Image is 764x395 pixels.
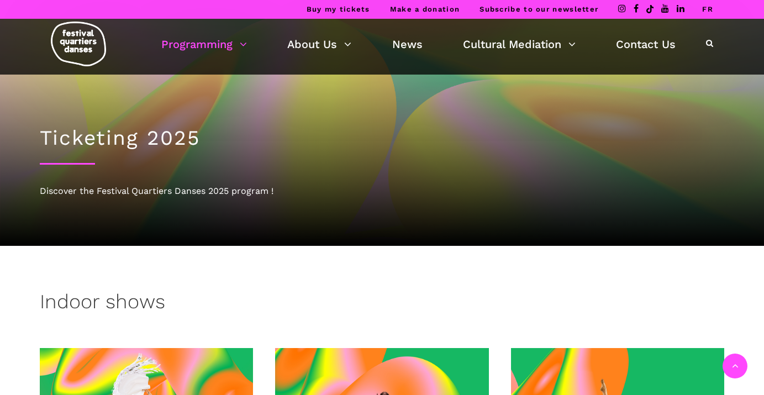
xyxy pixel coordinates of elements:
[616,35,676,54] a: Contact Us
[51,22,106,66] img: logo-fqd-med
[307,5,370,13] a: Buy my tickets
[40,290,165,318] h3: Indoor shows
[463,35,576,54] a: Cultural Mediation
[40,184,725,198] div: Discover the Festival Quartiers Danses 2025 program !
[392,35,423,54] a: News
[161,35,247,54] a: Programming
[390,5,460,13] a: Make a donation
[40,126,725,150] h1: Ticketing 2025
[287,35,351,54] a: About Us
[480,5,598,13] a: Subscribe to our newsletter
[702,5,713,13] a: FR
